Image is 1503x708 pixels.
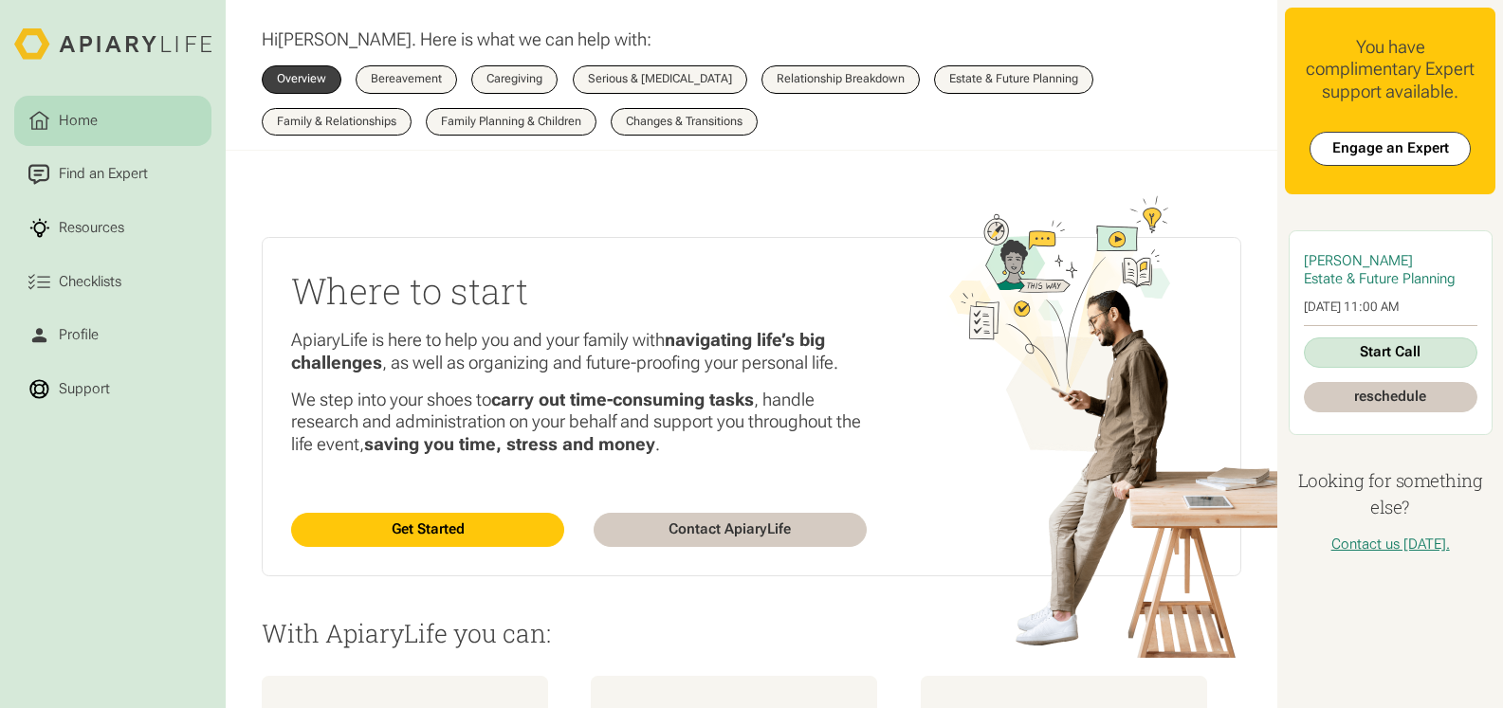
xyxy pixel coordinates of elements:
[291,329,867,373] p: ApiaryLife is here to help you and your family with , as well as organizing and future-proofing y...
[291,389,867,456] p: We step into your shoes to , handle research and administration on your behalf and support you th...
[761,65,920,94] a: Relationship Breakdown
[56,271,126,293] div: Checklists
[1304,270,1456,287] span: Estate & Future Planning
[426,108,596,136] a: Family Planning & Children
[1310,132,1471,166] a: Engage an Expert
[471,65,558,94] a: Caregiving
[491,389,754,410] strong: carry out time-consuming tasks
[14,96,211,146] a: Home
[278,28,412,50] span: [PERSON_NAME]
[1304,382,1477,412] a: reschedule
[56,110,102,132] div: Home
[573,65,747,94] a: Serious & [MEDICAL_DATA]
[262,108,412,136] a: Family & Relationships
[1285,467,1496,521] h4: Looking for something else?
[588,73,732,84] div: Serious & [MEDICAL_DATA]
[777,73,905,84] div: Relationship Breakdown
[14,149,211,199] a: Find an Expert
[1331,536,1450,553] a: Contact us [DATE].
[356,65,457,94] a: Bereavement
[934,65,1093,94] a: Estate & Future Planning
[291,329,825,373] strong: navigating life’s big challenges
[1299,36,1481,103] div: You have complimentary Expert support available.
[262,619,1242,646] p: With ApiaryLife you can:
[594,513,868,547] a: Contact ApiaryLife
[611,108,758,136] a: Changes & Transitions
[262,28,651,51] p: Hi . Here is what we can help with:
[1304,300,1477,316] div: [DATE] 11:00 AM
[441,116,581,127] div: Family Planning & Children
[14,364,211,414] a: Support
[1304,337,1477,368] a: Start Call
[277,116,396,127] div: Family & Relationships
[486,73,542,84] div: Caregiving
[371,73,442,84] div: Bereavement
[626,116,742,127] div: Changes & Transitions
[14,257,211,307] a: Checklists
[14,310,211,360] a: Profile
[56,378,115,400] div: Support
[56,217,129,239] div: Resources
[364,433,655,455] strong: saving you time, stress and money
[949,73,1078,84] div: Estate & Future Planning
[291,266,867,315] h2: Where to start
[14,203,211,253] a: Resources
[56,325,103,347] div: Profile
[1304,252,1413,269] span: [PERSON_NAME]
[262,65,341,94] a: Overview
[56,164,153,186] div: Find an Expert
[291,513,565,547] a: Get Started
